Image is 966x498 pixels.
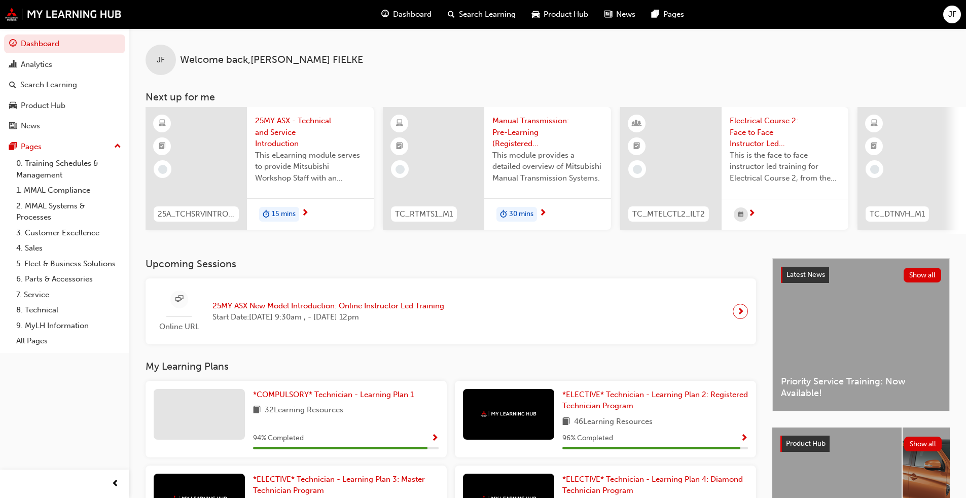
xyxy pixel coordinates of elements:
[9,101,17,111] span: car-icon
[175,293,183,306] span: sessionType_ONLINE_URL-icon
[730,115,840,150] span: Electrical Course 2: Face to Face Instructor Led Training - Day 1 & 2 (Master Technician Program)
[12,318,125,334] a: 9. MyLH Information
[263,208,270,221] span: duration-icon
[154,287,748,337] a: Online URL25MY ASX New Model Introduction: Online Instructor Led TrainingStart Date:[DATE] 9:30am...
[253,390,414,399] span: *COMPULSORY* Technician - Learning Plan 1
[301,209,309,218] span: next-icon
[562,416,570,429] span: book-icon
[253,433,304,444] span: 94 % Completed
[146,361,756,372] h3: My Learning Plans
[870,208,925,220] span: TC_DTNVH_M1
[562,475,743,495] span: *ELECTIVE* Technician - Learning Plan 4: Diamond Technician Program
[562,474,748,496] a: *ELECTIVE* Technician - Learning Plan 4: Diamond Technician Program
[255,150,366,184] span: This eLearning module serves to provide Mitsubishi Workshop Staff with an introduction to the 25M...
[9,81,16,90] span: search-icon
[431,434,439,443] span: Show Progress
[396,140,403,153] span: booktick-icon
[253,389,418,401] a: *COMPULSORY* Technician - Learning Plan 1
[616,9,635,20] span: News
[948,9,956,20] span: JF
[253,404,261,417] span: book-icon
[114,140,121,153] span: up-icon
[395,208,453,220] span: TC_RTMTS1_M1
[9,40,17,49] span: guage-icon
[562,433,613,444] span: 96 % Completed
[383,107,611,230] a: TC_RTMTS1_M1Manual Transmission: Pre-Learning (Registered Technician Program)This module provides...
[459,9,516,20] span: Search Learning
[4,76,125,94] a: Search Learning
[740,432,748,445] button: Show Progress
[21,120,40,132] div: News
[786,439,826,448] span: Product Hub
[871,140,878,153] span: booktick-icon
[154,321,204,333] span: Online URL
[748,209,756,219] span: next-icon
[12,256,125,272] a: 5. Fleet & Business Solutions
[730,150,840,184] span: This is the face to face instructor led training for Electrical Course 2, from the Master Technic...
[255,115,366,150] span: 25MY ASX - Technical and Service Introduction
[112,478,119,490] span: prev-icon
[265,404,343,417] span: 32 Learning Resources
[737,304,744,318] span: next-icon
[633,117,640,130] span: learningResourceType_INSTRUCTOR_LED-icon
[574,416,653,429] span: 46 Learning Resources
[12,225,125,241] a: 3. Customer Excellence
[146,258,756,270] h3: Upcoming Sessions
[904,268,942,282] button: Show all
[500,208,507,221] span: duration-icon
[4,117,125,135] a: News
[633,140,640,153] span: booktick-icon
[212,300,444,312] span: 25MY ASX New Model Introduction: Online Instructor Led Training
[943,6,961,23] button: JF
[652,8,659,21] span: pages-icon
[373,4,440,25] a: guage-iconDashboard
[431,432,439,445] button: Show Progress
[12,287,125,303] a: 7. Service
[633,165,642,174] span: learningRecordVerb_NONE-icon
[12,333,125,349] a: All Pages
[740,434,748,443] span: Show Progress
[780,436,942,452] a: Product HubShow all
[21,59,52,70] div: Analytics
[4,55,125,74] a: Analytics
[596,4,643,25] a: news-iconNews
[157,54,165,66] span: JF
[440,4,524,25] a: search-iconSearch Learning
[212,311,444,323] span: Start Date: [DATE] 9:30am , - [DATE] 12pm
[4,137,125,156] button: Pages
[12,183,125,198] a: 1. MMAL Compliance
[158,208,235,220] span: 25A_TCHSRVINTRO_M
[532,8,540,21] span: car-icon
[781,376,941,399] span: Priority Service Training: Now Available!
[448,8,455,21] span: search-icon
[20,79,77,91] div: Search Learning
[253,474,439,496] a: *ELECTIVE* Technician - Learning Plan 3: Master Technician Program
[158,165,167,174] span: learningRecordVerb_NONE-icon
[21,100,65,112] div: Product Hub
[604,8,612,21] span: news-icon
[524,4,596,25] a: car-iconProduct Hub
[146,107,374,230] a: 25A_TCHSRVINTRO_M25MY ASX - Technical and Service IntroductionThis eLearning module serves to pro...
[393,9,432,20] span: Dashboard
[12,156,125,183] a: 0. Training Schedules & Management
[544,9,588,20] span: Product Hub
[871,117,878,130] span: learningResourceType_ELEARNING-icon
[539,209,547,218] span: next-icon
[870,165,879,174] span: learningRecordVerb_NONE-icon
[4,34,125,53] a: Dashboard
[562,389,748,412] a: *ELECTIVE* Technician - Learning Plan 2: Registered Technician Program
[4,96,125,115] a: Product Hub
[253,475,425,495] span: *ELECTIVE* Technician - Learning Plan 3: Master Technician Program
[492,115,603,150] span: Manual Transmission: Pre-Learning (Registered Technician Program)
[5,8,122,21] img: mmal
[492,150,603,184] span: This module provides a detailed overview of Mitsubishi Manual Transmission Systems.
[772,258,950,411] a: Latest NewsShow allPriority Service Training: Now Available!
[180,54,363,66] span: Welcome back , [PERSON_NAME] FIELKE
[381,8,389,21] span: guage-icon
[481,411,536,417] img: mmal
[396,165,405,174] span: learningRecordVerb_NONE-icon
[663,9,684,20] span: Pages
[632,208,705,220] span: TC_MTELCTL2_ILT2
